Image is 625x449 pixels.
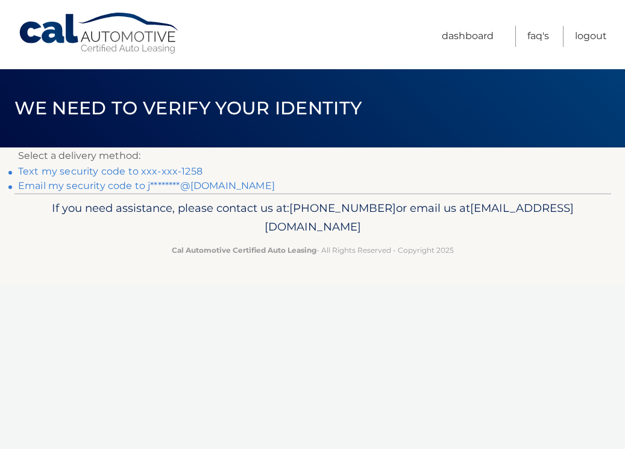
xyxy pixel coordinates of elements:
a: Cal Automotive [18,12,181,55]
a: Logout [575,26,607,47]
span: We need to verify your identity [14,97,362,119]
strong: Cal Automotive Certified Auto Leasing [172,246,316,255]
a: FAQ's [527,26,549,47]
p: If you need assistance, please contact us at: or email us at [33,199,593,237]
p: - All Rights Reserved - Copyright 2025 [33,244,593,256]
a: Dashboard [442,26,494,47]
a: Text my security code to xxx-xxx-1258 [18,166,203,177]
a: Email my security code to j********@[DOMAIN_NAME] [18,180,275,191]
span: [PHONE_NUMBER] [289,201,396,215]
p: Select a delivery method: [18,147,607,164]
